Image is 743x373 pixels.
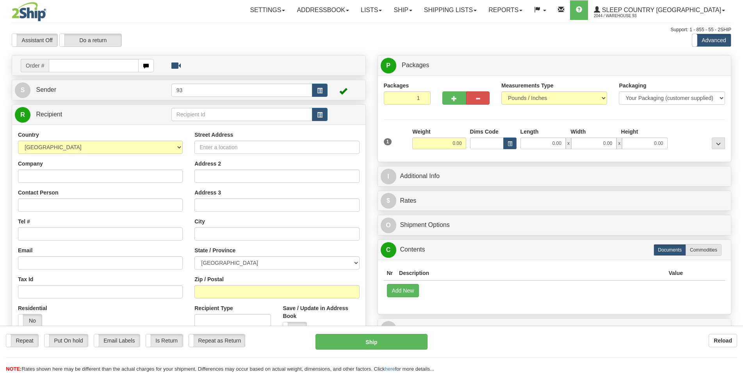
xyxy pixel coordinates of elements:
[712,137,725,149] div: ...
[387,284,419,297] button: Add New
[283,304,359,320] label: Save / Update in Address Book
[18,218,30,225] label: Tel #
[6,334,38,347] label: Repeat
[18,314,42,327] label: No
[381,242,396,258] span: C
[15,107,154,123] a: R Recipient
[315,334,428,350] button: Ship
[194,275,224,283] label: Zip / Postal
[388,0,418,20] a: Ship
[725,146,742,226] iframe: chat widget
[15,107,30,123] span: R
[483,0,528,20] a: Reports
[18,131,39,139] label: Country
[12,34,57,46] label: Assistant Off
[402,62,429,68] span: Packages
[194,304,233,312] label: Recipient Type
[665,266,686,280] th: Value
[12,27,731,33] div: Support: 1 - 855 - 55 - 2SHIP
[594,12,652,20] span: 2044 / Warehouse 93
[381,193,729,209] a: $Rates
[381,242,729,258] a: CContents
[381,58,396,73] span: P
[171,108,313,121] input: Recipient Id
[381,168,729,184] a: IAdditional Info
[385,366,395,372] a: here
[21,59,49,72] span: Order #
[45,334,88,347] label: Put On hold
[384,82,409,89] label: Packages
[12,2,46,21] img: logo2044.jpg
[6,366,21,372] span: NOTE:
[616,137,622,149] span: x
[384,138,392,145] span: 1
[189,334,245,347] label: Repeat as Return
[60,34,121,46] label: Do a return
[18,275,33,283] label: Tax Id
[692,34,731,46] label: Advanced
[194,131,233,139] label: Street Address
[381,321,729,337] a: RReturn Shipment
[381,193,396,209] span: $
[36,111,62,118] span: Recipient
[381,218,396,233] span: O
[291,0,355,20] a: Addressbook
[18,304,47,312] label: Residential
[194,218,205,225] label: City
[566,137,571,149] span: x
[571,128,586,136] label: Width
[709,334,737,347] button: Reload
[94,334,140,347] label: Email Labels
[600,7,721,13] span: Sleep Country [GEOGRAPHIC_DATA]
[18,160,43,168] label: Company
[588,0,731,20] a: Sleep Country [GEOGRAPHIC_DATA] 2044 / Warehouse 93
[36,86,56,93] span: Sender
[714,337,732,344] b: Reload
[381,169,396,184] span: I
[15,82,171,98] a: S Sender
[418,0,483,20] a: Shipping lists
[171,84,313,97] input: Sender Id
[18,246,32,254] label: Email
[194,141,359,154] input: Enter a location
[381,321,396,337] span: R
[355,0,388,20] a: Lists
[654,244,686,256] label: Documents
[146,334,183,347] label: Is Return
[15,82,30,98] span: S
[244,0,291,20] a: Settings
[686,244,722,256] label: Commodities
[396,266,665,280] th: Description
[412,128,430,136] label: Weight
[194,246,235,254] label: State / Province
[520,128,539,136] label: Length
[619,82,646,89] label: Packaging
[470,128,499,136] label: Dims Code
[381,217,729,233] a: OShipment Options
[18,189,58,196] label: Contact Person
[384,266,396,280] th: Nr
[381,57,729,73] a: P Packages
[501,82,554,89] label: Measurements Type
[621,128,638,136] label: Height
[194,160,221,168] label: Address 2
[194,189,221,196] label: Address 3
[283,322,306,335] label: No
